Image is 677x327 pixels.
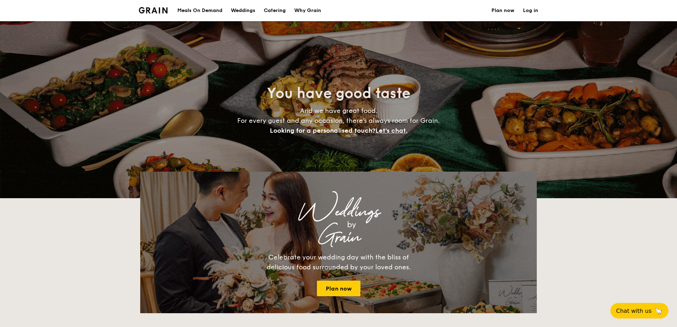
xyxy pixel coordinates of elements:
img: Grain [139,7,167,13]
a: Logotype [139,7,167,13]
span: Chat with us [616,308,652,314]
div: Grain [203,231,474,244]
div: Loading menus magically... [140,165,537,172]
div: by [229,218,474,231]
span: 🦙 [654,307,663,315]
div: Weddings [203,206,474,218]
button: Chat with us🦙 [610,303,669,319]
span: Let's chat. [375,127,408,134]
div: Celebrate your wedding day with the bliss of delicious food surrounded by your loved ones. [259,252,418,272]
a: Plan now [317,281,360,296]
